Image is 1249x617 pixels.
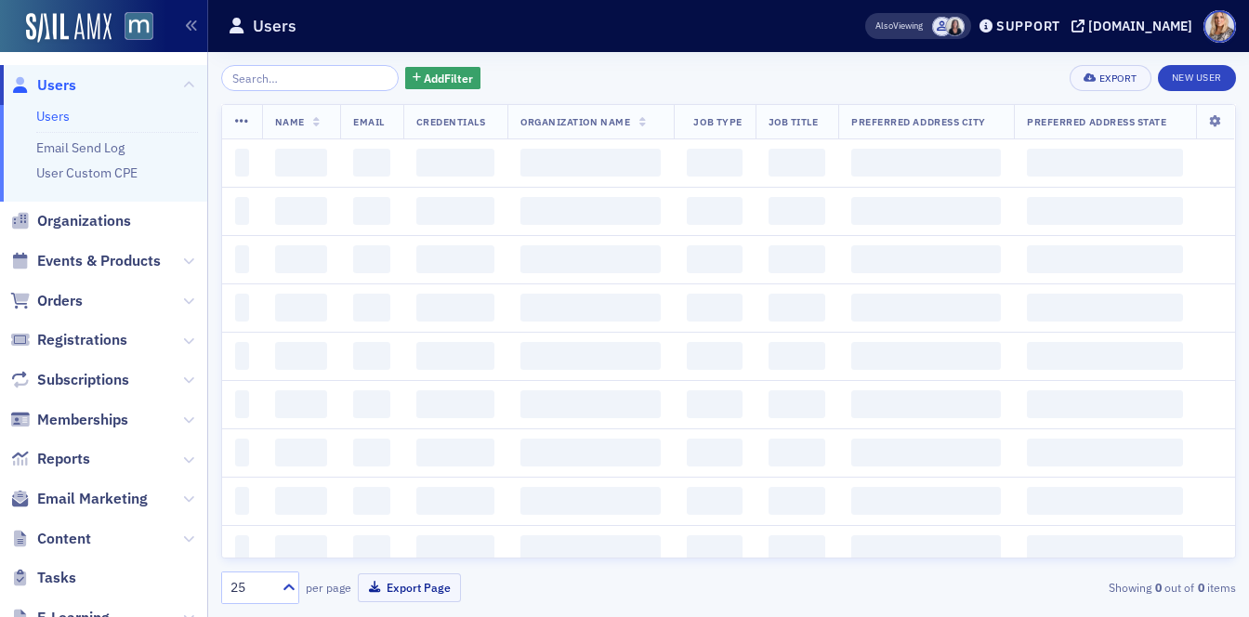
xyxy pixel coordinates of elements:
span: Tasks [37,568,76,588]
strong: 0 [1194,579,1207,596]
button: Export [1070,65,1150,91]
span: ‌ [353,294,390,322]
a: Reports [10,449,90,469]
button: AddFilter [405,67,481,90]
span: ‌ [851,245,1001,273]
span: ‌ [416,149,495,177]
a: Users [36,108,70,125]
a: Orders [10,291,83,311]
span: ‌ [769,245,826,273]
span: ‌ [235,294,249,322]
span: ‌ [851,294,1001,322]
span: ‌ [353,487,390,515]
span: Credentials [416,115,486,128]
span: ‌ [1027,197,1183,225]
span: Job Type [693,115,742,128]
span: ‌ [851,390,1001,418]
div: [DOMAIN_NAME] [1088,18,1192,34]
span: ‌ [275,487,328,515]
span: Events & Products [37,251,161,271]
div: Export [1099,73,1137,84]
span: Viewing [875,20,923,33]
span: ‌ [851,487,1001,515]
span: ‌ [520,149,661,177]
span: ‌ [353,245,390,273]
span: ‌ [275,439,328,466]
a: Users [10,75,76,96]
span: Preferred Address State [1027,115,1166,128]
span: Orders [37,291,83,311]
span: ‌ [769,342,826,370]
a: Subscriptions [10,370,129,390]
span: ‌ [235,245,249,273]
input: Search… [221,65,399,91]
span: ‌ [851,342,1001,370]
span: ‌ [520,294,661,322]
span: ‌ [520,487,661,515]
span: ‌ [687,294,743,322]
h1: Users [253,15,296,37]
span: ‌ [769,535,826,563]
div: Showing out of items [911,579,1236,596]
span: Memberships [37,410,128,430]
span: ‌ [235,535,249,563]
a: User Custom CPE [36,164,138,181]
span: ‌ [353,535,390,563]
a: Tasks [10,568,76,588]
span: Subscriptions [37,370,129,390]
div: Support [996,18,1060,34]
span: ‌ [353,390,390,418]
span: ‌ [687,245,743,273]
span: Justin Chase [932,17,952,36]
img: SailAMX [26,13,112,43]
span: ‌ [235,439,249,466]
span: ‌ [520,245,661,273]
button: [DOMAIN_NAME] [1072,20,1199,33]
span: ‌ [275,294,328,322]
span: ‌ [235,197,249,225]
span: ‌ [687,487,743,515]
a: Email Marketing [10,489,148,509]
strong: 0 [1151,579,1164,596]
span: Add Filter [424,70,473,86]
span: ‌ [1027,342,1183,370]
a: New User [1158,65,1236,91]
span: Job Title [769,115,819,128]
span: ‌ [520,390,661,418]
span: Content [37,529,91,549]
a: Registrations [10,330,127,350]
label: per page [306,579,351,596]
span: Email [353,115,385,128]
span: ‌ [520,197,661,225]
span: ‌ [769,294,826,322]
span: ‌ [416,245,495,273]
button: Export Page [358,573,461,602]
span: ‌ [1027,487,1183,515]
span: Preferred Address City [851,115,986,128]
a: Email Send Log [36,139,125,156]
span: ‌ [520,535,661,563]
span: ‌ [353,439,390,466]
span: ‌ [353,342,390,370]
a: Organizations [10,211,131,231]
span: Organizations [37,211,131,231]
span: ‌ [235,487,249,515]
span: ‌ [520,439,661,466]
span: ‌ [235,149,249,177]
div: Also [875,20,893,32]
span: ‌ [687,535,743,563]
span: ‌ [1027,149,1183,177]
div: 25 [230,578,271,597]
span: ‌ [353,197,390,225]
span: ‌ [275,535,328,563]
span: ‌ [275,197,328,225]
a: Events & Products [10,251,161,271]
span: ‌ [416,439,495,466]
span: Profile [1203,10,1236,43]
span: ‌ [687,149,743,177]
span: ‌ [416,390,495,418]
span: ‌ [520,342,661,370]
span: ‌ [687,342,743,370]
img: SailAMX [125,12,153,41]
